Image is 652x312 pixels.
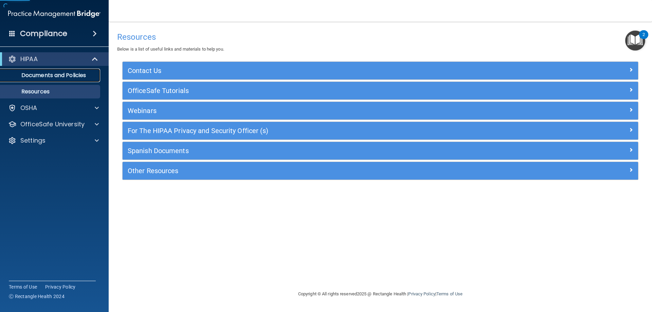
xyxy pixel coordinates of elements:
[117,33,644,41] h4: Resources
[9,293,65,300] span: Ⓒ Rectangle Health 2024
[9,283,37,290] a: Terms of Use
[4,72,97,79] p: Documents and Policies
[128,167,504,175] h5: Other Resources
[535,264,644,291] iframe: Drift Widget Chat Controller
[8,55,98,63] a: HIPAA
[8,120,99,128] a: OfficeSafe University
[8,7,101,21] img: PMB logo
[20,120,85,128] p: OfficeSafe University
[128,127,504,134] h5: For The HIPAA Privacy and Security Officer (s)
[128,105,633,116] a: Webinars
[128,165,633,176] a: Other Resources
[45,283,76,290] a: Privacy Policy
[20,136,46,145] p: Settings
[20,104,37,112] p: OSHA
[128,145,633,156] a: Spanish Documents
[128,65,633,76] a: Contact Us
[8,104,99,112] a: OSHA
[408,291,435,296] a: Privacy Policy
[642,35,645,43] div: 2
[128,107,504,114] h5: Webinars
[20,29,67,38] h4: Compliance
[20,55,38,63] p: HIPAA
[256,283,504,305] div: Copyright © All rights reserved 2025 @ Rectangle Health | |
[128,87,504,94] h5: OfficeSafe Tutorials
[8,136,99,145] a: Settings
[128,125,633,136] a: For The HIPAA Privacy and Security Officer (s)
[4,88,97,95] p: Resources
[117,47,224,52] span: Below is a list of useful links and materials to help you.
[625,31,645,51] button: Open Resource Center, 2 new notifications
[128,147,504,154] h5: Spanish Documents
[436,291,463,296] a: Terms of Use
[128,85,633,96] a: OfficeSafe Tutorials
[128,67,504,74] h5: Contact Us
